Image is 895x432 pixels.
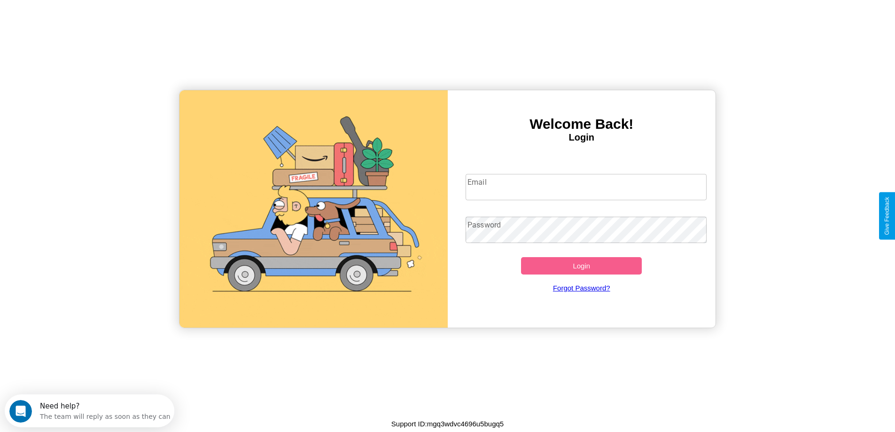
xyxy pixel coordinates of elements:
[9,400,32,423] iframe: Intercom live chat
[448,116,716,132] h3: Welcome Back!
[521,257,642,275] button: Login
[461,275,702,301] a: Forgot Password?
[5,394,174,427] iframe: Intercom live chat discovery launcher
[448,132,716,143] h4: Login
[179,90,448,328] img: gif
[4,4,175,30] div: Open Intercom Messenger
[35,8,166,16] div: Need help?
[35,16,166,25] div: The team will reply as soon as they can
[391,417,504,430] p: Support ID: mgq3wdvc4696u5bugq5
[884,197,890,235] div: Give Feedback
